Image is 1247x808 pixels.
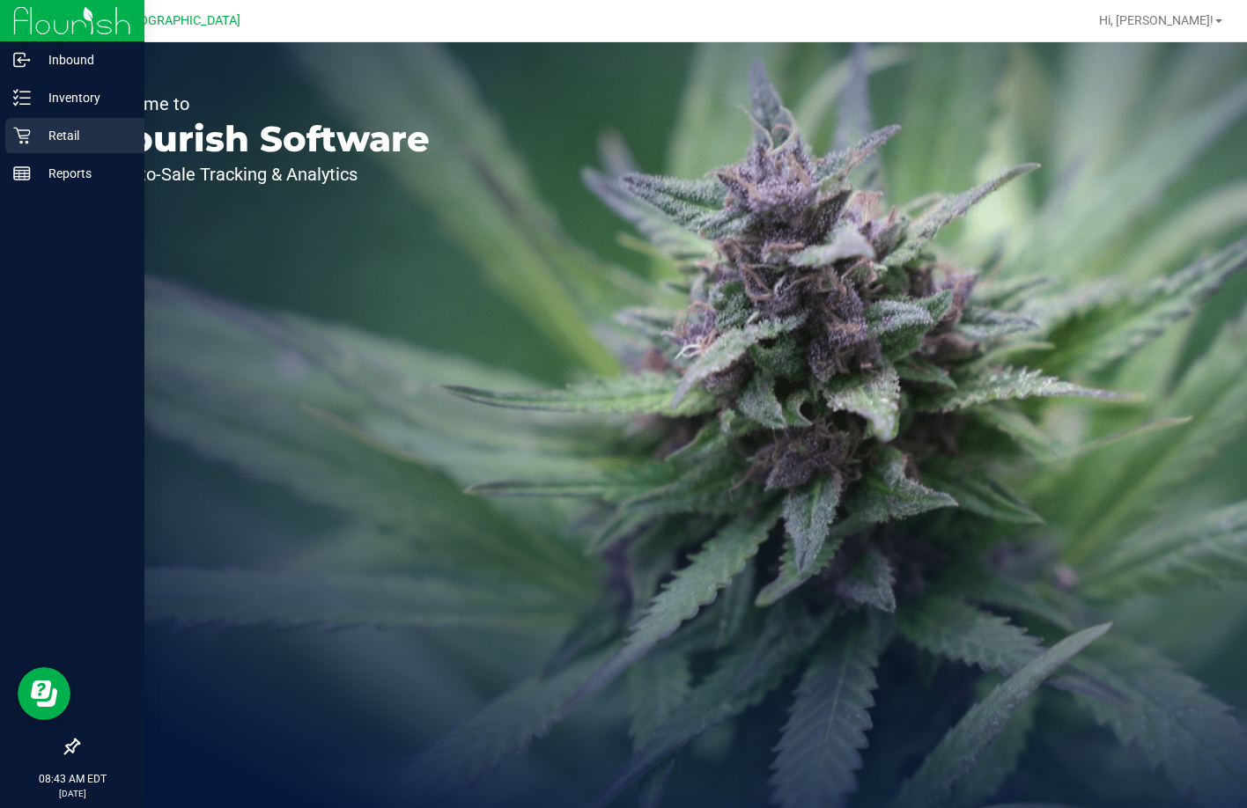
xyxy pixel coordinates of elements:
[31,87,137,108] p: Inventory
[31,49,137,70] p: Inbound
[13,51,31,69] inline-svg: Inbound
[31,163,137,184] p: Reports
[18,667,70,720] iframe: Resource center
[1099,13,1214,27] span: Hi, [PERSON_NAME]!
[13,165,31,182] inline-svg: Reports
[8,787,137,800] p: [DATE]
[95,165,430,183] p: Seed-to-Sale Tracking & Analytics
[8,771,137,787] p: 08:43 AM EDT
[31,125,137,146] p: Retail
[95,95,430,113] p: Welcome to
[95,121,430,157] p: Flourish Software
[13,127,31,144] inline-svg: Retail
[13,89,31,107] inline-svg: Inventory
[120,13,240,28] span: [GEOGRAPHIC_DATA]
